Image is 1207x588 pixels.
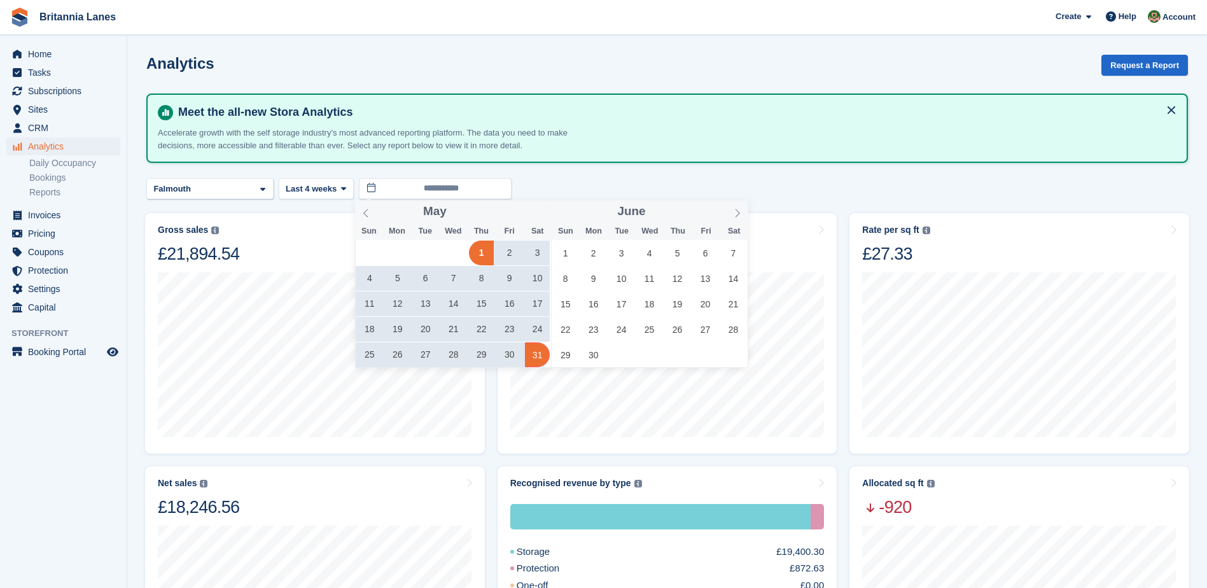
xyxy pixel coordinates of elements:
[692,227,720,235] span: Fri
[637,241,662,265] span: June 4, 2025
[721,317,746,342] span: June 28, 2025
[441,291,466,316] span: May 14, 2025
[665,266,690,291] span: June 12, 2025
[6,298,120,316] a: menu
[211,227,219,234] img: icon-info-grey-7440780725fd019a000dd9b08b2336e03edf1995a4989e88bcd33f0948082b44.svg
[720,227,748,235] span: Sat
[637,317,662,342] span: June 25, 2025
[158,478,197,489] div: Net sales
[28,225,104,242] span: Pricing
[637,266,662,291] span: June 11, 2025
[34,6,121,27] a: Britannia Lanes
[441,317,466,342] span: May 21, 2025
[646,205,686,218] input: Year
[28,206,104,224] span: Invoices
[6,101,120,118] a: menu
[497,317,522,342] span: May 23, 2025
[665,291,690,316] span: June 19, 2025
[6,343,120,361] a: menu
[553,266,578,291] span: June 8, 2025
[634,480,642,487] img: icon-info-grey-7440780725fd019a000dd9b08b2336e03edf1995a4989e88bcd33f0948082b44.svg
[6,82,120,100] a: menu
[553,342,578,367] span: June 29, 2025
[665,241,690,265] span: June 5, 2025
[609,266,634,291] span: June 10, 2025
[447,205,487,218] input: Year
[413,291,438,316] span: May 13, 2025
[776,545,824,559] div: £19,400.30
[862,478,923,489] div: Allocated sq ft
[927,480,935,487] img: icon-info-grey-7440780725fd019a000dd9b08b2336e03edf1995a4989e88bcd33f0948082b44.svg
[510,561,590,576] div: Protection
[28,298,104,316] span: Capital
[617,206,645,218] span: June
[721,241,746,265] span: June 7, 2025
[1148,10,1161,23] img: Sam Wooldridge
[721,291,746,316] span: June 21, 2025
[525,291,550,316] span: May 17, 2025
[28,64,104,81] span: Tasks
[469,291,494,316] span: May 15, 2025
[469,241,494,265] span: May 1, 2025
[664,227,692,235] span: Thu
[525,266,550,291] span: May 10, 2025
[158,243,239,265] div: £21,894.54
[637,291,662,316] span: June 18, 2025
[151,183,196,195] div: Falmouth
[510,478,631,489] div: Recognised revenue by type
[423,206,447,218] span: May
[357,291,382,316] span: May 11, 2025
[467,227,495,235] span: Thu
[6,243,120,261] a: menu
[497,342,522,367] span: May 30, 2025
[862,496,934,518] span: -920
[608,227,636,235] span: Tue
[553,241,578,265] span: June 1, 2025
[469,317,494,342] span: May 22, 2025
[29,172,120,184] a: Bookings
[6,119,120,137] a: menu
[441,266,466,291] span: May 7, 2025
[355,227,383,235] span: Sun
[357,266,382,291] span: May 4, 2025
[1119,10,1136,23] span: Help
[28,101,104,118] span: Sites
[693,317,718,342] span: June 27, 2025
[496,227,524,235] span: Fri
[286,183,337,195] span: Last 4 weeks
[6,64,120,81] a: menu
[28,82,104,100] span: Subscriptions
[146,55,214,72] h2: Analytics
[1101,55,1188,76] button: Request a Report
[413,266,438,291] span: May 6, 2025
[6,206,120,224] a: menu
[553,291,578,316] span: June 15, 2025
[28,137,104,155] span: Analytics
[385,291,410,316] span: May 12, 2025
[552,227,580,235] span: Sun
[6,45,120,63] a: menu
[413,317,438,342] span: May 20, 2025
[383,227,411,235] span: Mon
[581,317,606,342] span: June 23, 2025
[525,241,550,265] span: May 3, 2025
[439,227,467,235] span: Wed
[11,327,127,340] span: Storefront
[441,342,466,367] span: May 28, 2025
[581,342,606,367] span: June 30, 2025
[693,266,718,291] span: June 13, 2025
[28,343,104,361] span: Booking Portal
[279,178,354,199] button: Last 4 weeks
[105,344,120,360] a: Preview store
[553,317,578,342] span: June 22, 2025
[862,243,930,265] div: £27.33
[609,317,634,342] span: June 24, 2025
[385,266,410,291] span: May 5, 2025
[469,266,494,291] span: May 8, 2025
[413,342,438,367] span: May 27, 2025
[6,280,120,298] a: menu
[693,241,718,265] span: June 6, 2025
[1056,10,1081,23] span: Create
[28,119,104,137] span: CRM
[581,241,606,265] span: June 2, 2025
